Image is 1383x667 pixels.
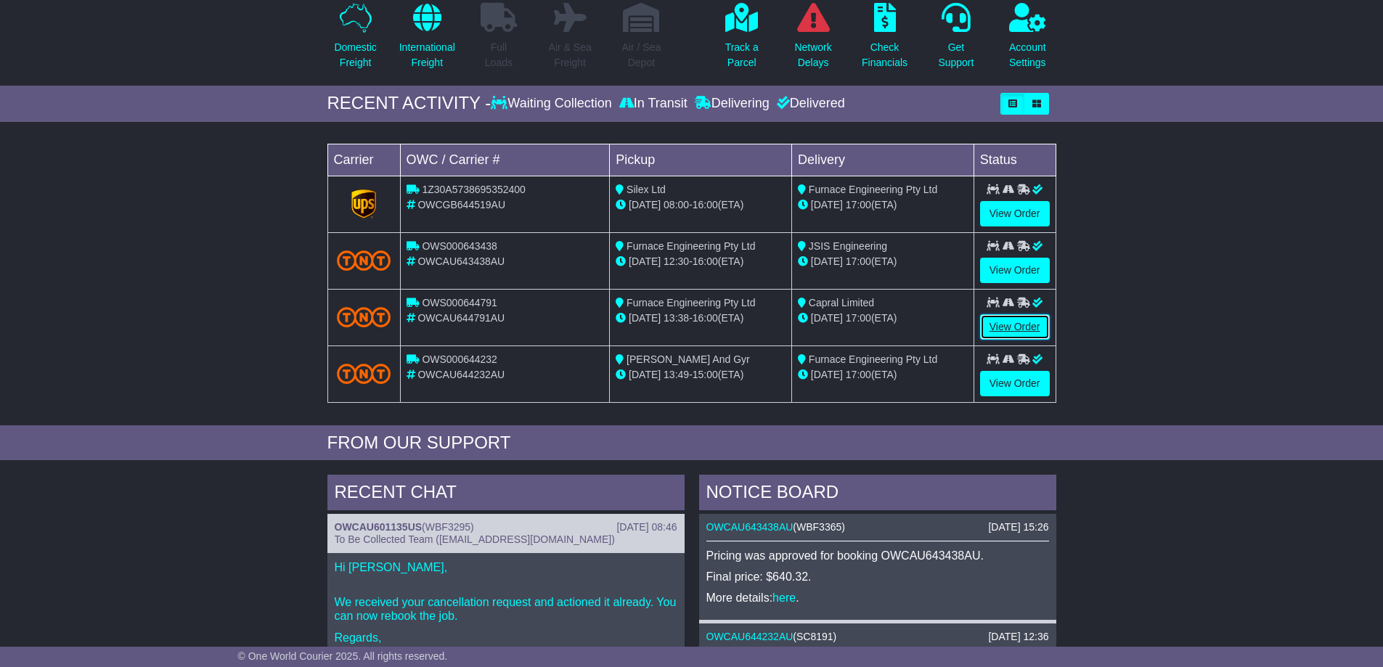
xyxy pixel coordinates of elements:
[335,521,423,533] a: OWCAU601135US
[335,521,677,533] div: ( )
[1008,2,1047,78] a: AccountSettings
[491,96,615,112] div: Waiting Collection
[706,549,1049,562] p: Pricing was approved for booking OWCAU643438AU.
[351,189,376,218] img: GetCarrierServiceLogo
[616,521,677,533] div: [DATE] 08:46
[337,307,391,327] img: TNT_Domestic.png
[425,521,470,533] span: WBF3295
[846,369,871,380] span: 17:00
[706,521,794,533] a: OWCAU643438AU
[481,40,517,70] p: Full Loads
[664,312,689,324] span: 13:38
[627,240,755,252] span: Furnace Engineering Pty Ltd
[772,592,796,604] a: here
[334,40,376,70] p: Domestic Freight
[693,312,718,324] span: 16:00
[725,2,759,78] a: Track aParcel
[327,93,491,114] div: RECENT ACTIVITY -
[706,521,1049,533] div: ( )
[422,184,525,195] span: 1Z30A5738695352400
[937,2,974,78] a: GetSupport
[417,199,505,210] span: OWCGB644519AU
[794,40,831,70] p: Network Delays
[693,199,718,210] span: 16:00
[399,2,456,78] a: InternationalFreight
[616,367,786,382] div: - (ETA)
[629,369,661,380] span: [DATE]
[809,184,937,195] span: Furnace Engineering Pty Ltd
[809,297,874,308] span: Capral Limited
[980,314,1050,340] a: View Order
[327,433,1056,454] div: FROM OUR SUPPORT
[706,631,1049,643] div: ( )
[706,631,794,642] a: OWCAU644232AU
[791,144,974,176] td: Delivery
[629,199,661,210] span: [DATE]
[846,255,871,267] span: 17:00
[627,297,755,308] span: Furnace Engineering Pty Ltd
[794,2,832,78] a: NetworkDelays
[400,144,610,176] td: OWC / Carrier #
[238,650,448,662] span: © One World Courier 2025. All rights reserved.
[809,353,937,365] span: Furnace Engineering Pty Ltd
[422,297,497,308] span: OWS000644791
[335,595,677,623] p: We received your cancellation request and actioned it already. You can now rebook the job.
[811,369,843,380] span: [DATE]
[938,40,974,70] p: Get Support
[616,254,786,269] div: - (ETA)
[422,353,497,365] span: OWS000644232
[627,184,666,195] span: Silex Ltd
[862,40,907,70] p: Check Financials
[706,591,1049,605] p: More details: .
[327,144,400,176] td: Carrier
[333,2,377,78] a: DomesticFreight
[773,96,845,112] div: Delivered
[664,369,689,380] span: 13:49
[861,2,908,78] a: CheckFinancials
[809,240,887,252] span: JSIS Engineering
[980,371,1050,396] a: View Order
[988,521,1048,533] div: [DATE] 15:26
[798,311,968,326] div: (ETA)
[616,197,786,213] div: - (ETA)
[335,560,677,588] p: Hi [PERSON_NAME],
[725,40,759,70] p: Track a Parcel
[811,255,843,267] span: [DATE]
[798,254,968,269] div: (ETA)
[337,364,391,383] img: TNT_Domestic.png
[811,312,843,324] span: [DATE]
[327,475,685,514] div: RECENT CHAT
[422,240,497,252] span: OWS000643438
[622,40,661,70] p: Air / Sea Depot
[693,255,718,267] span: 16:00
[699,475,1056,514] div: NOTICE BOARD
[335,533,615,545] span: To Be Collected Team ([EMAIL_ADDRESS][DOMAIN_NAME])
[417,255,505,267] span: OWCAU643438AU
[798,197,968,213] div: (ETA)
[980,201,1050,226] a: View Order
[796,631,833,642] span: SC8191
[627,353,750,365] span: [PERSON_NAME] And Gyr
[549,40,592,70] p: Air & Sea Freight
[796,521,841,533] span: WBF3365
[337,250,391,270] img: TNT_Domestic.png
[980,258,1050,283] a: View Order
[811,199,843,210] span: [DATE]
[399,40,455,70] p: International Freight
[417,312,505,324] span: OWCAU644791AU
[417,369,505,380] span: OWCAU644232AU
[616,96,691,112] div: In Transit
[706,570,1049,584] p: Final price: $640.32.
[846,312,871,324] span: 17:00
[846,199,871,210] span: 17:00
[974,144,1056,176] td: Status
[610,144,792,176] td: Pickup
[335,631,677,645] p: Regards,
[798,367,968,382] div: (ETA)
[616,311,786,326] div: - (ETA)
[664,199,689,210] span: 08:00
[693,369,718,380] span: 15:00
[691,96,773,112] div: Delivering
[988,631,1048,643] div: [DATE] 12:36
[664,255,689,267] span: 12:30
